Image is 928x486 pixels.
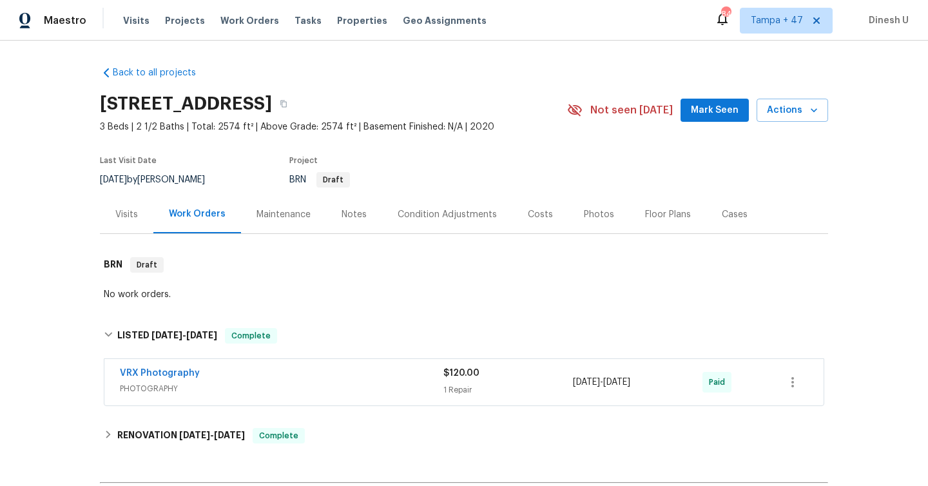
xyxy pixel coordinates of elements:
[115,208,138,221] div: Visits
[100,172,220,188] div: by [PERSON_NAME]
[100,175,127,184] span: [DATE]
[318,176,349,184] span: Draft
[254,429,304,442] span: Complete
[100,315,828,356] div: LISTED [DATE]-[DATE]Complete
[342,208,367,221] div: Notes
[403,14,487,27] span: Geo Assignments
[179,431,245,440] span: -
[443,369,479,378] span: $120.00
[751,14,803,27] span: Tampa + 47
[573,378,600,387] span: [DATE]
[123,14,150,27] span: Visits
[337,14,387,27] span: Properties
[186,331,217,340] span: [DATE]
[709,376,730,389] span: Paid
[220,14,279,27] span: Work Orders
[151,331,217,340] span: -
[398,208,497,221] div: Condition Adjustments
[179,431,210,440] span: [DATE]
[864,14,909,27] span: Dinesh U
[100,97,272,110] h2: [STREET_ADDRESS]
[100,244,828,286] div: BRN Draft
[289,175,350,184] span: BRN
[645,208,691,221] div: Floor Plans
[104,288,824,301] div: No work orders.
[117,428,245,443] h6: RENOVATION
[100,66,224,79] a: Back to all projects
[100,420,828,451] div: RENOVATION [DATE]-[DATE]Complete
[590,104,673,117] span: Not seen [DATE]
[603,378,630,387] span: [DATE]
[721,8,730,21] div: 844
[528,208,553,221] div: Costs
[100,157,157,164] span: Last Visit Date
[169,208,226,220] div: Work Orders
[681,99,749,122] button: Mark Seen
[757,99,828,122] button: Actions
[100,121,567,133] span: 3 Beds | 2 1/2 Baths | Total: 2574 ft² | Above Grade: 2574 ft² | Basement Finished: N/A | 2020
[289,157,318,164] span: Project
[104,257,122,273] h6: BRN
[691,102,739,119] span: Mark Seen
[117,328,217,344] h6: LISTED
[722,208,748,221] div: Cases
[573,376,630,389] span: -
[151,331,182,340] span: [DATE]
[44,14,86,27] span: Maestro
[214,431,245,440] span: [DATE]
[767,102,818,119] span: Actions
[120,382,443,395] span: PHOTOGRAPHY
[443,384,573,396] div: 1 Repair
[272,92,295,115] button: Copy Address
[226,329,276,342] span: Complete
[584,208,614,221] div: Photos
[256,208,311,221] div: Maintenance
[295,16,322,25] span: Tasks
[131,258,162,271] span: Draft
[120,369,200,378] a: VRX Photography
[165,14,205,27] span: Projects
